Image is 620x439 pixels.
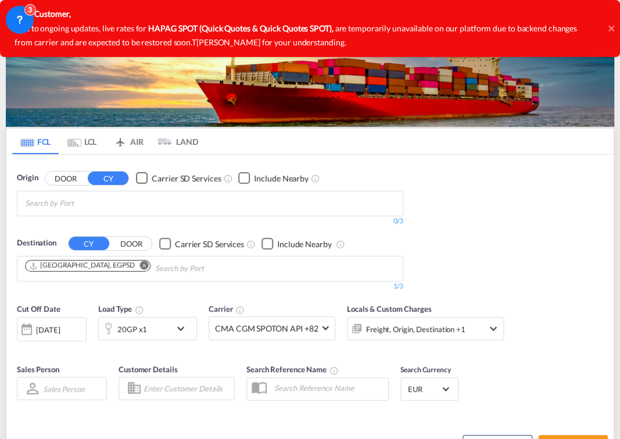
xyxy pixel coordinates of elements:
button: Remove [132,260,150,272]
md-icon: The selected Trucker/Carrierwill be displayed in the rate results If the rates are from another f... [235,305,245,315]
input: Chips input. [25,194,135,213]
md-icon: icon-chevron-down [486,322,500,336]
div: Include Nearby [254,173,309,184]
span: Destination [17,237,56,249]
button: DOOR [111,237,152,251]
div: Carrier SD Services [152,173,221,184]
div: Port Said, EGPSD [29,260,135,270]
span: Locals & Custom Charges [347,304,432,313]
span: EUR [408,384,440,394]
button: CY [88,172,128,185]
md-icon: Unchecked: Ignores neighbouring ports when fetching rates.Checked : Includes neighbouring ports w... [335,240,345,249]
input: Search Reference Name [268,379,388,397]
span: Search Currency [400,365,451,374]
input: Chips input. [155,259,266,278]
md-chips-wrap: Chips container with autocompletion. Enter the text area, type text to search, and then use the u... [23,191,140,213]
md-checkbox: Checkbox No Ink [136,172,221,184]
md-datepicker: Select [17,340,26,355]
div: 20GP x1 [117,321,147,337]
div: [DATE] [17,317,87,341]
div: Carrier SD Services [175,238,244,250]
span: Cut Off Date [17,304,60,313]
div: 0/3 [17,216,403,226]
span: Carrier [209,304,245,313]
md-pagination-wrapper: Use the left and right arrow keys to navigate between tabs [12,129,198,154]
md-select: Sales Person [42,380,86,397]
div: Press delete to remove this chip. [29,260,137,270]
span: Origin [17,172,38,184]
input: Enter Customer Details [144,380,231,397]
md-tab-item: LAND [152,129,198,154]
md-icon: Unchecked: Search for CY (Container Yard) services for all selected carriers.Checked : Search for... [246,240,256,249]
span: Search Reference Name [246,365,339,374]
md-icon: icon-chevron-down [174,322,193,336]
div: [DATE] [36,324,60,335]
md-select: Select Currency: € EUREuro [407,380,452,397]
div: Include Nearby [277,238,332,250]
div: 1/3 [17,281,403,291]
button: CY [69,237,109,250]
md-tab-item: LCL [59,129,105,154]
span: Customer Details [119,365,177,374]
span: Sales Person [17,365,59,374]
span: CMA CGM SPOTON API +82 [215,323,318,334]
md-icon: icon-information-outline [135,305,144,315]
div: 20GP x1icon-chevron-down [98,317,197,340]
md-icon: Unchecked: Ignores neighbouring ports when fetching rates.Checked : Includes neighbouring ports w... [311,174,320,183]
md-icon: icon-airplane [113,135,127,144]
md-checkbox: Checkbox No Ink [159,237,244,249]
span: Load Type [98,304,144,313]
md-chips-wrap: Chips container. Use arrow keys to select chips. [23,256,270,278]
md-checkbox: Checkbox No Ink [238,172,309,184]
button: DOOR [45,172,86,185]
img: LCL+%26+FCL+BACKGROUND.png [6,37,614,127]
div: Freight Origin Destination Factory Stuffingicon-chevron-down [347,317,504,340]
div: Freight Origin Destination Factory Stuffing [366,321,465,337]
md-checkbox: Checkbox No Ink [261,237,332,249]
md-tab-item: FCL [12,129,59,154]
md-tab-item: AIR [105,129,152,154]
md-icon: Your search will be saved by the below given name [329,366,339,375]
md-icon: Unchecked: Search for CY (Container Yard) services for all selected carriers.Checked : Search for... [223,174,232,183]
